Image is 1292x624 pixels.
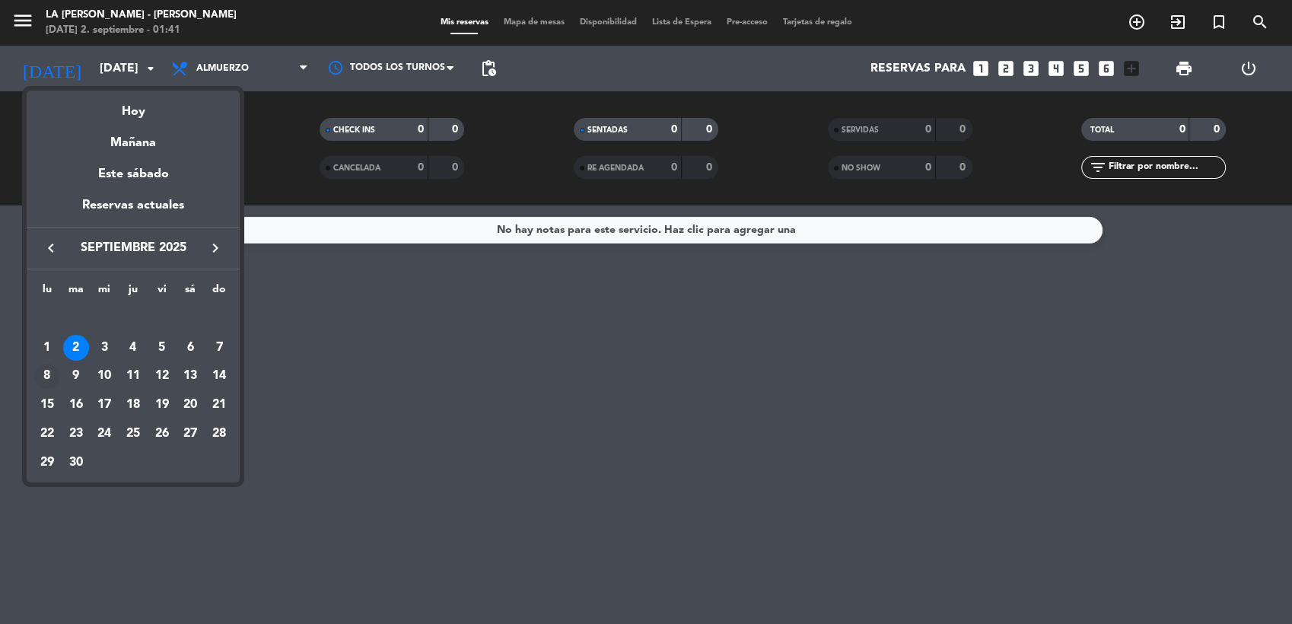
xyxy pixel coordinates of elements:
td: 12 de septiembre de 2025 [148,362,177,391]
div: 9 [63,364,89,390]
td: 3 de septiembre de 2025 [90,333,119,362]
div: 11 [120,364,146,390]
div: Reservas actuales [27,196,240,227]
button: keyboard_arrow_right [202,238,229,258]
div: 19 [149,392,175,418]
div: 28 [206,421,232,447]
td: 30 de septiembre de 2025 [62,448,91,477]
th: miércoles [90,281,119,304]
div: 23 [63,421,89,447]
div: 14 [206,364,232,390]
div: 6 [177,335,203,361]
div: 4 [120,335,146,361]
td: 26 de septiembre de 2025 [148,419,177,448]
td: 13 de septiembre de 2025 [177,362,205,391]
div: 30 [63,450,89,476]
div: 24 [91,421,117,447]
th: domingo [205,281,234,304]
div: 27 [177,421,203,447]
div: 15 [34,392,60,418]
td: 28 de septiembre de 2025 [205,419,234,448]
th: lunes [33,281,62,304]
td: 7 de septiembre de 2025 [205,333,234,362]
div: 16 [63,392,89,418]
td: 21 de septiembre de 2025 [205,390,234,419]
th: viernes [148,281,177,304]
div: 21 [206,392,232,418]
div: 7 [206,335,232,361]
td: 9 de septiembre de 2025 [62,362,91,391]
div: 18 [120,392,146,418]
td: 4 de septiembre de 2025 [119,333,148,362]
td: 20 de septiembre de 2025 [177,390,205,419]
td: 6 de septiembre de 2025 [177,333,205,362]
td: 15 de septiembre de 2025 [33,390,62,419]
th: sábado [177,281,205,304]
td: 27 de septiembre de 2025 [177,419,205,448]
td: 14 de septiembre de 2025 [205,362,234,391]
td: 1 de septiembre de 2025 [33,333,62,362]
th: jueves [119,281,148,304]
button: keyboard_arrow_left [37,238,65,258]
i: keyboard_arrow_left [42,239,60,257]
div: 29 [34,450,60,476]
td: 19 de septiembre de 2025 [148,390,177,419]
td: 16 de septiembre de 2025 [62,390,91,419]
div: 2 [63,335,89,361]
div: 12 [149,364,175,390]
div: Hoy [27,91,240,122]
td: 24 de septiembre de 2025 [90,419,119,448]
td: 11 de septiembre de 2025 [119,362,148,391]
div: 25 [120,421,146,447]
td: 2 de septiembre de 2025 [62,333,91,362]
div: 8 [34,364,60,390]
td: 25 de septiembre de 2025 [119,419,148,448]
th: martes [62,281,91,304]
i: keyboard_arrow_right [206,239,224,257]
div: 3 [91,335,117,361]
td: 29 de septiembre de 2025 [33,448,62,477]
td: 22 de septiembre de 2025 [33,419,62,448]
div: 22 [34,421,60,447]
td: 23 de septiembre de 2025 [62,419,91,448]
div: 5 [149,335,175,361]
div: 26 [149,421,175,447]
td: 18 de septiembre de 2025 [119,390,148,419]
div: Este sábado [27,153,240,196]
td: 10 de septiembre de 2025 [90,362,119,391]
div: 13 [177,364,203,390]
td: 5 de septiembre de 2025 [148,333,177,362]
div: 10 [91,364,117,390]
div: 17 [91,392,117,418]
td: 8 de septiembre de 2025 [33,362,62,391]
td: SEP. [33,304,234,333]
span: septiembre 2025 [65,238,202,258]
div: 1 [34,335,60,361]
div: 20 [177,392,203,418]
div: Mañana [27,122,240,153]
td: 17 de septiembre de 2025 [90,390,119,419]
